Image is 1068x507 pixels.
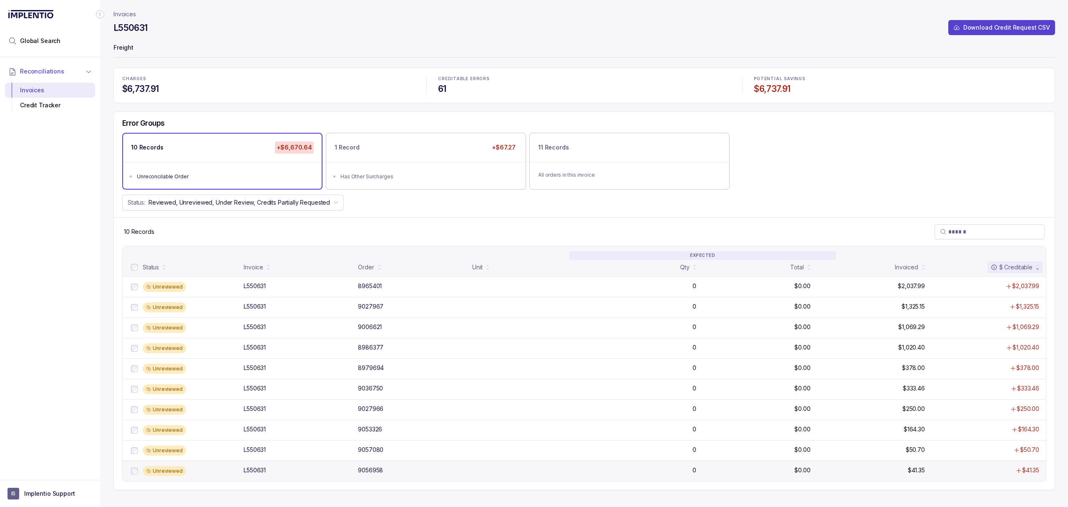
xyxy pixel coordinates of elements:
[131,264,138,271] input: checkbox-checkbox
[122,76,415,81] p: CHARGES
[24,489,75,498] p: Implentio Support
[1020,446,1039,454] p: $50.70
[122,119,165,128] h5: Error Groups
[991,263,1033,271] div: $ Creditable
[1016,302,1039,311] p: $1,325.15
[113,22,148,34] h4: L550631
[131,143,164,152] p: 10 Records
[903,384,925,393] p: $333.46
[275,142,314,153] p: +$6,670.64
[131,324,138,331] input: checkbox-checkbox
[131,468,138,474] input: checkbox-checkbox
[693,405,696,413] p: 0
[20,37,60,45] span: Global Search
[358,282,382,290] div: 8965401
[1017,405,1039,413] p: $250.00
[95,9,105,19] div: Collapse Icon
[358,405,383,413] div: 9027966
[131,427,138,433] input: checkbox-checkbox
[906,446,925,454] p: $50.70
[143,364,186,374] div: Unreviewed
[340,172,516,181] div: Has Other Surcharges
[131,386,138,393] input: checkbox-checkbox
[128,198,145,207] p: Status:
[143,446,186,456] div: Unreviewed
[693,302,696,311] p: 0
[908,466,925,474] p: $41.35
[1022,466,1039,474] p: $41.35
[8,488,93,499] button: User initialsImplentio Support
[131,345,138,352] input: checkbox-checkbox
[244,302,266,311] div: L550631
[122,83,415,95] h4: $6,737.91
[693,384,696,393] p: 0
[5,81,95,115] div: Reconciliations
[680,263,690,271] div: Qty
[143,323,186,333] div: Unreviewed
[113,40,1055,57] p: Freight
[1018,425,1039,433] p: $164.30
[358,263,374,271] div: Order
[358,466,383,474] div: 9056958
[490,142,517,153] p: +$67.27
[794,405,810,413] p: $0.00
[143,466,186,476] div: Unreviewed
[794,466,810,474] p: $0.00
[358,364,384,372] div: 8979694
[794,425,810,433] p: $0.00
[358,446,383,454] div: 9057080
[244,425,266,433] div: L550631
[794,343,810,352] p: $0.00
[131,304,138,311] input: checkbox-checkbox
[693,425,696,433] p: 0
[754,83,1046,95] h4: $6,737.91
[143,425,186,435] div: Unreviewed
[244,343,266,352] div: L550631
[149,198,330,207] p: Reviewed, Unreviewed, Under Review, Credits Partially Requested
[693,364,696,372] p: 0
[693,446,696,454] p: 0
[794,323,810,331] p: $0.00
[754,76,1046,81] p: POTENTIAL SAVINGS
[143,384,186,394] div: Unreviewed
[1012,282,1039,290] p: $2,037.99
[143,282,186,292] div: Unreviewed
[244,384,266,393] div: L550631
[898,323,925,331] p: $1,069.29
[131,447,138,454] input: checkbox-checkbox
[358,302,383,311] div: 9027967
[244,364,266,372] div: L550631
[244,323,266,331] div: L550631
[113,10,136,18] nav: breadcrumb
[898,282,925,290] p: $2,037.99
[124,228,154,236] p: 10 Records
[12,83,88,98] div: Invoices
[143,263,159,271] div: Status
[898,343,925,352] p: $1,020.40
[244,282,266,290] div: L550631
[538,143,569,152] p: 11 Records
[131,284,138,290] input: checkbox-checkbox
[538,171,721,179] p: All orders in this invoice
[20,67,64,76] span: Reconciliations
[113,10,136,18] a: Invoices
[902,302,925,311] p: $1,325.15
[794,364,810,372] p: $0.00
[358,323,382,331] div: 9006621
[1013,323,1039,331] p: $1,069.29
[438,83,730,95] h4: 61
[895,263,918,271] div: Invoiced
[143,343,186,353] div: Unreviewed
[472,263,482,271] div: Unit
[244,405,266,413] div: L550631
[5,62,95,81] button: Reconciliations
[693,323,696,331] p: 0
[244,466,266,474] div: L550631
[794,302,810,311] p: $0.00
[358,384,383,393] div: 9036750
[131,365,138,372] input: checkbox-checkbox
[693,282,696,290] p: 0
[902,405,925,413] p: $250.00
[358,425,382,433] div: 9053326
